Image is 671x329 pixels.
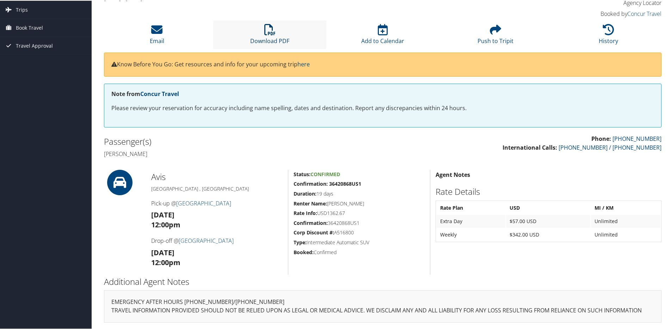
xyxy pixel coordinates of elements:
h5: [PERSON_NAME] [294,199,425,207]
h5: 19 days [294,190,425,197]
a: Push to Tripit [478,27,513,44]
td: Unlimited [591,228,660,240]
strong: [DATE] [151,247,174,257]
a: [PHONE_NUMBER] / [PHONE_NUMBER] [559,143,661,151]
div: EMERGENCY AFTER HOURS [PHONE_NUMBER]/[PHONE_NUMBER] [104,289,661,322]
strong: 12:00pm [151,257,180,267]
p: Know Before You Go: Get resources and info for your upcoming trip [111,59,654,68]
h2: Rate Details [436,185,661,197]
a: Download PDF [250,27,289,44]
a: Email [150,27,164,44]
h4: Pick-up @ [151,199,283,207]
strong: International Calls: [503,143,557,151]
h5: Confirmed [294,248,425,255]
th: Rate Plan [437,201,505,214]
strong: Confirmation: [294,219,328,226]
h4: [PERSON_NAME] [104,149,377,157]
p: TRAVEL INFORMATION PROVIDED SHOULD NOT BE RELIED UPON AS LEGAL OR MEDICAL ADVICE. WE DISCLAIM ANY... [111,305,654,315]
h4: Booked by [530,9,661,17]
a: [GEOGRAPHIC_DATA] [176,199,231,207]
a: History [599,27,618,44]
h4: Drop-off @ [151,236,283,244]
h5: A516800 [294,228,425,235]
td: $342.00 USD [506,228,590,240]
strong: 12:00pm [151,219,180,229]
td: Unlimited [591,214,660,227]
strong: Status: [294,170,310,177]
td: Extra Day [437,214,505,227]
strong: Agent Notes [436,170,470,178]
a: Add to Calendar [361,27,404,44]
h2: Additional Agent Notes [104,275,661,287]
span: Trips [16,0,28,18]
span: Book Travel [16,18,43,36]
a: here [297,60,310,67]
p: Please review your reservation for accuracy including name spelling, dates and destination. Repor... [111,103,654,112]
span: Confirmed [310,170,340,177]
strong: Duration: [294,190,316,196]
span: Travel Approval [16,36,53,54]
h5: [GEOGRAPHIC_DATA] , [GEOGRAPHIC_DATA] [151,185,283,192]
th: USD [506,201,590,214]
a: Concur Travel [627,9,661,17]
h5: USD1362.67 [294,209,425,216]
a: [GEOGRAPHIC_DATA] [179,236,234,244]
strong: Renter Name: [294,199,327,206]
h2: Avis [151,170,283,182]
td: $57.00 USD [506,214,590,227]
strong: [DATE] [151,209,174,219]
strong: Note from [111,89,179,97]
h5: Intermediate Automatic SUV [294,238,425,245]
strong: Booked: [294,248,314,255]
a: Concur Travel [140,89,179,97]
h2: Passenger(s) [104,135,377,147]
h5: 36420868US1 [294,219,425,226]
strong: Rate Info: [294,209,317,216]
strong: Corp Discount #: [294,228,334,235]
a: [PHONE_NUMBER] [612,134,661,142]
strong: Type: [294,238,307,245]
td: Weekly [437,228,505,240]
th: MI / KM [591,201,660,214]
strong: Confirmation: 36420868US1 [294,180,361,186]
strong: Phone: [591,134,611,142]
